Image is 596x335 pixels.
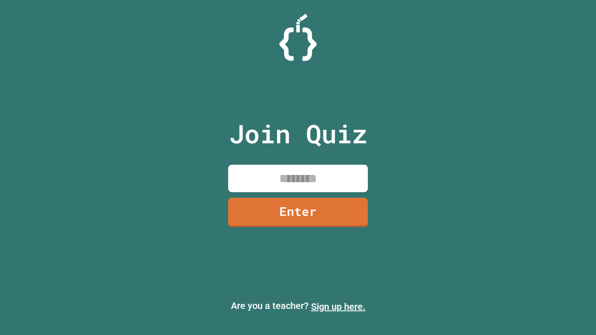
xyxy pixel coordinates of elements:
p: Join Quiz [229,114,367,153]
iframe: chat widget [519,257,587,297]
img: Logo.svg [279,14,317,61]
a: Sign up here. [311,301,366,312]
a: Enter [228,198,368,227]
iframe: chat widget [557,298,587,326]
p: Are you a teacher? [7,299,589,314]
